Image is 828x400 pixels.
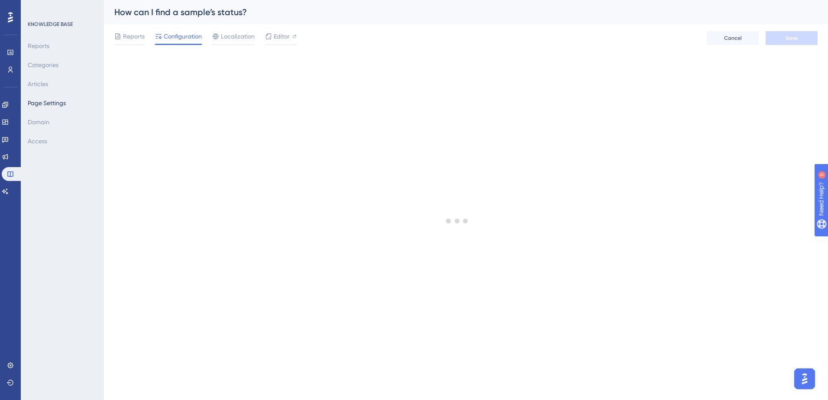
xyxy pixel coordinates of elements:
[28,114,49,130] button: Domain
[123,31,145,42] span: Reports
[221,31,255,42] span: Localization
[707,31,759,45] button: Cancel
[28,95,66,111] button: Page Settings
[114,6,796,18] div: How can I find a sample’s status?
[20,2,54,13] span: Need Help?
[792,366,818,392] iframe: UserGuiding AI Assistant Launcher
[28,133,47,149] button: Access
[28,76,48,92] button: Articles
[28,57,58,73] button: Categories
[60,4,63,11] div: 6
[786,35,798,42] span: Save
[766,31,818,45] button: Save
[724,35,742,42] span: Cancel
[28,21,73,28] div: KNOWLEDGE BASE
[164,31,202,42] span: Configuration
[274,31,290,42] span: Editor
[28,38,49,54] button: Reports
